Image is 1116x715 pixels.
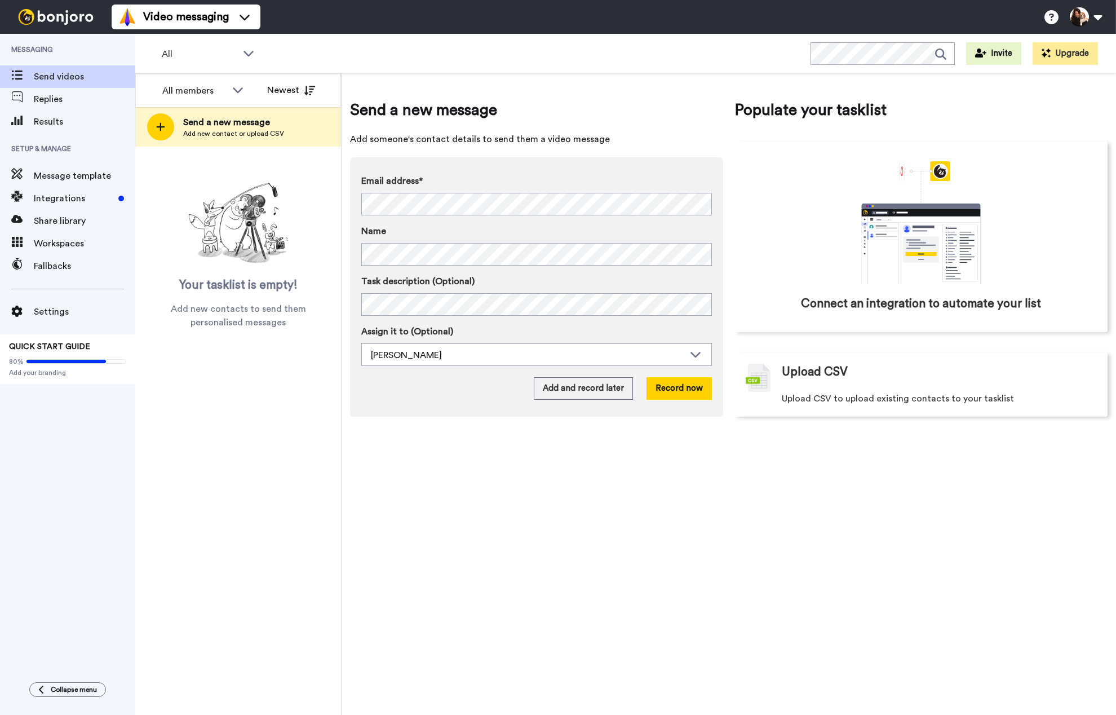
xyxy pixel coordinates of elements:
label: Email address* [361,174,712,188]
span: 80% [9,357,24,366]
div: animation [836,161,1006,284]
div: [PERSON_NAME] [371,348,684,362]
span: Results [34,115,135,129]
span: Share library [34,214,135,228]
span: Connect an integration to automate your list [801,295,1041,312]
span: Settings [34,305,135,319]
span: Workspaces [34,237,135,250]
span: Add someone's contact details to send them a video message [350,133,723,146]
button: Newest [259,79,324,101]
span: Your tasklist is empty! [179,277,298,294]
span: Send videos [34,70,135,83]
span: Video messaging [143,9,229,25]
button: Collapse menu [29,682,106,697]
span: Message template [34,169,135,183]
span: All [162,47,237,61]
span: Send a new message [350,99,723,121]
button: Record now [646,377,712,400]
img: vm-color.svg [118,8,136,26]
span: Upload CSV [782,364,848,381]
span: Fallbacks [34,259,135,273]
label: Assign it to (Optional) [361,325,712,338]
img: ready-set-action.png [182,178,295,268]
span: Populate your tasklist [734,99,1108,121]
span: Send a new message [183,116,284,129]
div: All members [162,84,227,98]
img: bj-logo-header-white.svg [14,9,98,25]
button: Upgrade [1033,42,1098,65]
span: Replies [34,92,135,106]
span: Upload CSV to upload existing contacts to your tasklist [782,392,1014,405]
img: csv-grey.png [746,364,770,392]
span: Add new contact or upload CSV [183,129,284,138]
span: QUICK START GUIDE [9,343,90,351]
button: Invite [966,42,1021,65]
span: Integrations [34,192,114,205]
span: Add new contacts to send them personalised messages [152,302,324,329]
label: Task description (Optional) [361,275,712,288]
button: Add and record later [534,377,633,400]
span: Collapse menu [51,685,97,694]
span: Add your branding [9,368,126,377]
span: Name [361,224,386,238]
